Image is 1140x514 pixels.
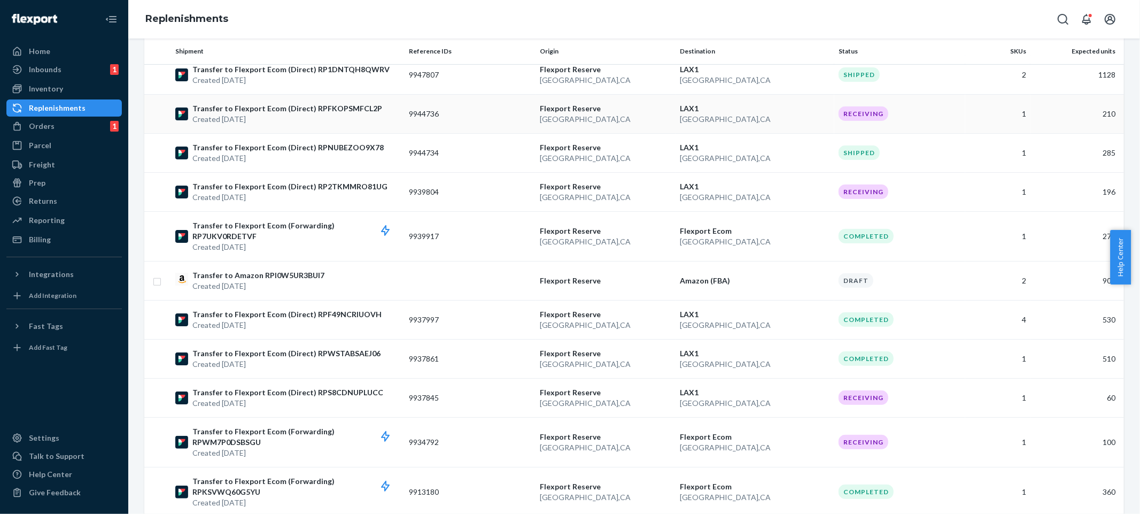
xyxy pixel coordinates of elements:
[540,432,671,442] p: Flexport Reserve
[6,339,122,356] a: Add Fast Tag
[680,481,830,492] p: Flexport Ecom
[405,55,536,94] td: 9947807
[29,83,63,94] div: Inventory
[540,492,671,503] p: [GEOGRAPHIC_DATA] , CA
[680,320,830,331] p: [GEOGRAPHIC_DATA] , CA
[540,348,671,359] p: Flexport Reserve
[540,64,671,75] p: Flexport Reserve
[540,75,671,86] p: [GEOGRAPHIC_DATA] , CA
[6,99,122,117] a: Replenishments
[839,435,888,449] div: Receiving
[29,178,45,188] div: Prep
[6,429,122,447] a: Settings
[29,46,50,57] div: Home
[1076,9,1097,30] button: Open notifications
[1030,339,1124,378] td: 510
[6,156,122,173] a: Freight
[192,75,390,86] p: Created [DATE]
[540,192,671,203] p: [GEOGRAPHIC_DATA] , CA
[680,359,830,370] p: [GEOGRAPHIC_DATA] , CA
[29,269,74,280] div: Integrations
[405,417,536,467] td: 9934792
[29,433,59,443] div: Settings
[540,359,671,370] p: [GEOGRAPHIC_DATA] , CA
[839,351,894,366] div: Completed
[29,469,72,480] div: Help Center
[29,291,76,300] div: Add Integration
[192,426,400,448] p: Transfer to Flexport Ecom (Forwarding) RPWM7P0DSBSGU
[1030,378,1124,417] td: 60
[29,451,84,462] div: Talk to Support
[6,80,122,97] a: Inventory
[965,55,1030,94] td: 2
[192,497,400,508] p: Created [DATE]
[12,14,57,25] img: Flexport logo
[680,64,830,75] p: LAX1
[29,487,81,498] div: Give Feedback
[680,275,830,286] p: Amazon (FBA)
[405,172,536,211] td: 9939804
[192,348,381,359] p: Transfer to Flexport Ecom (Direct) RPWSTABSAEJ06
[680,153,830,164] p: [GEOGRAPHIC_DATA] , CA
[192,387,383,398] p: Transfer to Flexport Ecom (Direct) RPS8CDNUPLUCC
[192,192,387,203] p: Created [DATE]
[192,476,400,497] p: Transfer to Flexport Ecom (Forwarding) RPKSVWQ60G5YU
[839,106,888,121] div: Receiving
[29,215,65,226] div: Reporting
[405,339,536,378] td: 9937861
[171,39,405,64] th: Shipment
[834,39,965,64] th: Status
[192,103,382,114] p: Transfer to Flexport Ecom (Direct) RPFKOPSMFCL2P
[1030,172,1124,211] td: 196
[1030,55,1124,94] td: 1128
[965,339,1030,378] td: 1
[6,212,122,229] a: Reporting
[680,181,830,192] p: LAX1
[192,320,382,331] p: Created [DATE]
[192,359,381,370] p: Created [DATE]
[137,4,237,35] ol: breadcrumbs
[1030,133,1124,172] td: 285
[405,211,536,261] td: 9939917
[405,300,536,339] td: 9937997
[680,142,830,153] p: LAX1
[29,321,63,332] div: Fast Tags
[1030,39,1124,64] th: Expected units
[839,390,888,405] div: Receiving
[192,281,324,291] p: Created [DATE]
[680,442,830,453] p: [GEOGRAPHIC_DATA] , CA
[110,64,119,75] div: 1
[6,266,122,283] button: Integrations
[540,275,671,286] p: Flexport Reserve
[6,318,122,335] button: Fast Tags
[540,103,671,114] p: Flexport Reserve
[192,142,384,153] p: Transfer to Flexport Ecom (Direct) RPNUBEZOO9X78
[965,39,1030,64] th: SKUs
[29,64,61,75] div: Inbounds
[6,137,122,154] a: Parcel
[405,94,536,133] td: 9944736
[29,234,51,245] div: Billing
[192,309,382,320] p: Transfer to Flexport Ecom (Direct) RPF49NCRIUOVH
[192,64,390,75] p: Transfer to Flexport Ecom (Direct) RP1DNTQH8QWRV
[29,159,55,170] div: Freight
[965,94,1030,133] td: 1
[192,270,324,281] p: Transfer to Amazon RPI0W5UR3BUI7
[680,387,830,398] p: LAX1
[192,153,384,164] p: Created [DATE]
[6,43,122,60] a: Home
[192,114,382,125] p: Created [DATE]
[6,118,122,135] a: Orders1
[1110,230,1131,285] button: Help Center
[1030,261,1124,300] td: 900
[965,261,1030,300] td: 2
[839,273,873,288] div: Draft
[540,236,671,247] p: [GEOGRAPHIC_DATA] , CA
[540,309,671,320] p: Flexport Reserve
[192,181,387,192] p: Transfer to Flexport Ecom (Direct) RP2TKMMRO81UG
[6,231,122,248] a: Billing
[680,114,830,125] p: [GEOGRAPHIC_DATA] , CA
[676,39,834,64] th: Destination
[29,103,86,113] div: Replenishments
[965,133,1030,172] td: 1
